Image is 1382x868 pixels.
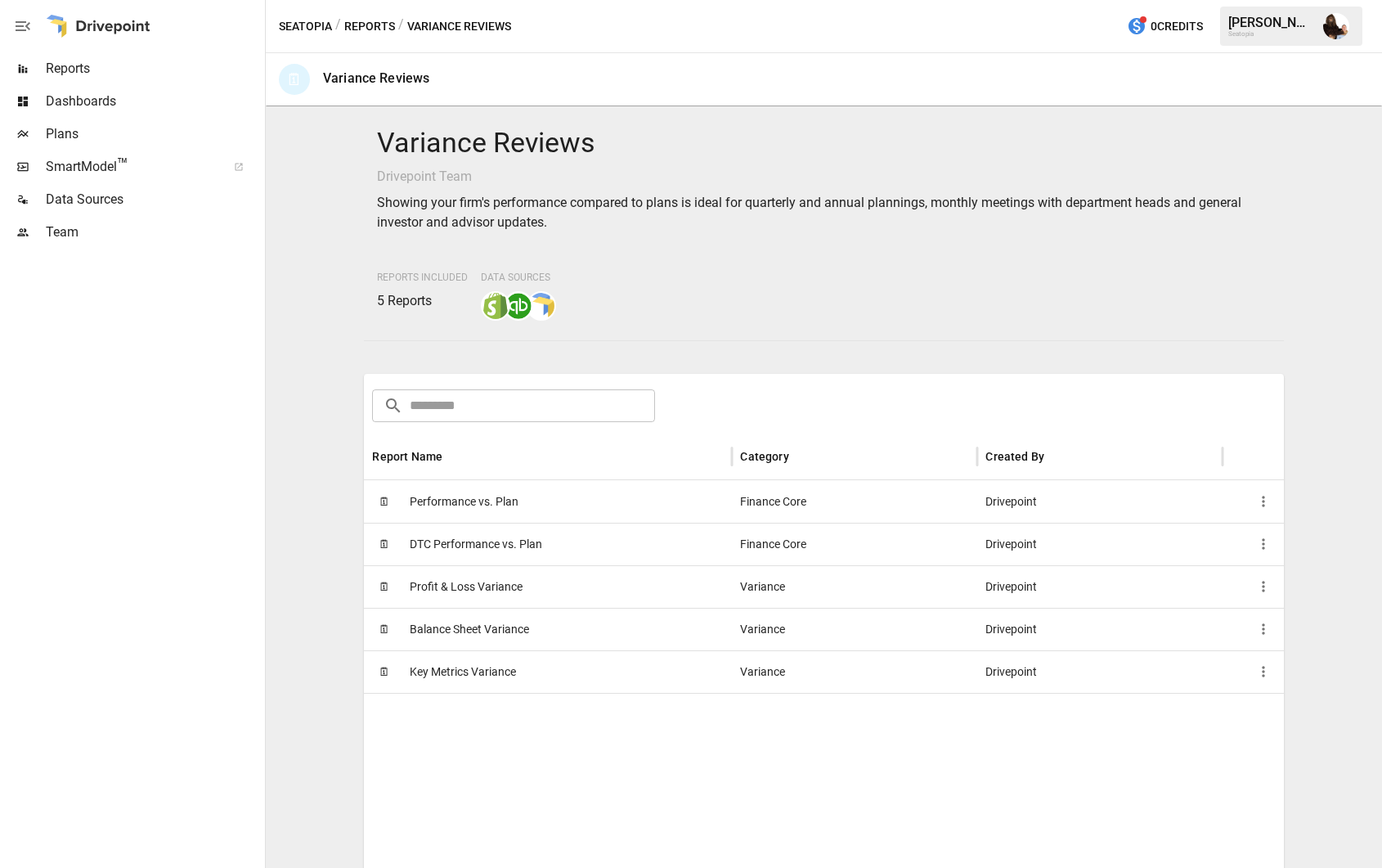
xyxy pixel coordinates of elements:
img: Ryan Dranginis [1323,13,1349,39]
span: Team [46,223,262,242]
span: Profit & Loss Variance [410,566,523,608]
button: Sort [444,445,467,468]
button: Sort [1046,445,1069,468]
div: Drivepoint [977,650,1223,693]
span: Key Metrics Variance [410,651,516,693]
img: smart model [528,293,554,319]
div: Variance [732,650,977,693]
div: Report Name [372,450,442,463]
button: Reports [344,16,395,37]
p: Drivepoint Team [377,167,1270,187]
img: quickbooks [505,293,532,319]
div: Variance Reviews [323,70,429,86]
span: Balance Sheet Variance [410,609,529,650]
button: 0Credits [1120,11,1209,42]
span: Performance vs. Plan [410,481,518,523]
span: Data Sources [481,272,550,283]
button: Sort [791,445,814,468]
div: Category [740,450,788,463]
div: [PERSON_NAME] [1228,15,1313,30]
div: Seatopia [1228,30,1313,38]
div: Drivepoint [977,608,1223,650]
span: SmartModel [46,157,216,177]
div: Drivepoint [977,523,1223,565]
span: Reports Included [377,272,468,283]
span: DTC Performance vs. Plan [410,524,542,565]
span: Reports [46,59,262,79]
h4: Variance Reviews [377,126,1270,160]
span: 🗓 [372,574,397,599]
button: Ryan Dranginis [1313,3,1359,49]
div: Variance [732,608,977,650]
span: Data Sources [46,190,262,209]
div: Created By [985,450,1044,463]
div: Drivepoint [977,565,1223,608]
span: Plans [46,124,262,144]
span: 🗓 [372,659,397,684]
div: 🗓 [279,64,310,95]
div: / [398,16,404,37]
div: / [335,16,341,37]
span: 0 Credits [1151,16,1203,37]
div: Finance Core [732,523,977,565]
span: ™ [117,155,128,175]
div: Finance Core [732,480,977,523]
div: Drivepoint [977,480,1223,523]
img: shopify [482,293,509,319]
p: 5 Reports [377,291,468,311]
p: Showing your firm's performance compared to plans is ideal for quarterly and annual plannings, mo... [377,193,1270,232]
span: Dashboards [46,92,262,111]
span: 🗓 [372,489,397,514]
button: Seatopia [279,16,332,37]
div: Variance [732,565,977,608]
span: 🗓 [372,617,397,641]
span: 🗓 [372,532,397,556]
